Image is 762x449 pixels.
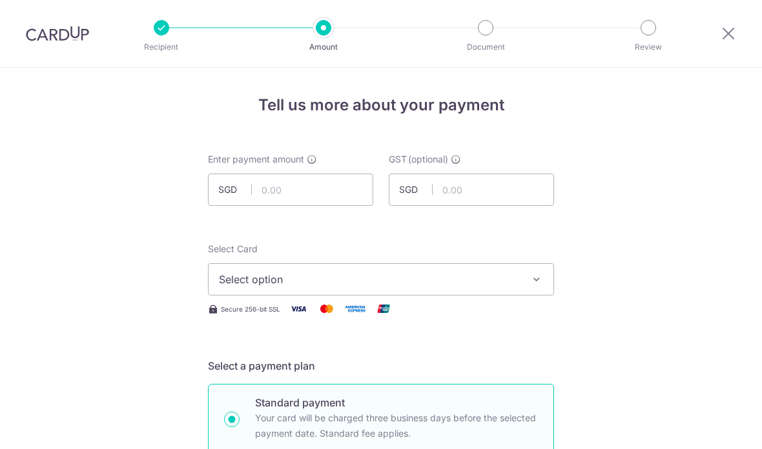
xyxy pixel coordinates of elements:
button: Select option [208,263,554,295]
p: Review [601,41,696,54]
span: Select option [219,272,520,287]
span: GST [389,153,407,166]
span: SGD [399,183,433,196]
img: Union Pay [371,301,396,317]
p: Recipient [114,41,209,54]
p: Your card will be charged three business days before the selected payment date. Standard fee appl... [255,410,538,441]
h4: Tell us more about your payment [208,94,554,117]
p: Document [438,41,533,54]
img: American Express [342,301,368,317]
input: 0.00 [389,174,554,206]
span: SGD [218,183,252,196]
img: CardUp [26,26,89,41]
img: Mastercard [314,301,340,317]
p: Standard payment [255,395,538,410]
span: Enter payment amount [208,153,304,166]
span: translation missing: en.payables.payment_networks.credit_card.summary.labels.select_card [208,243,258,254]
img: Visa [285,301,311,317]
p: Amount [276,41,371,54]
span: (optional) [408,153,448,166]
h5: Select a payment plan [208,358,554,374]
input: 0.00 [208,174,373,206]
span: Secure 256-bit SSL [221,304,280,314]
